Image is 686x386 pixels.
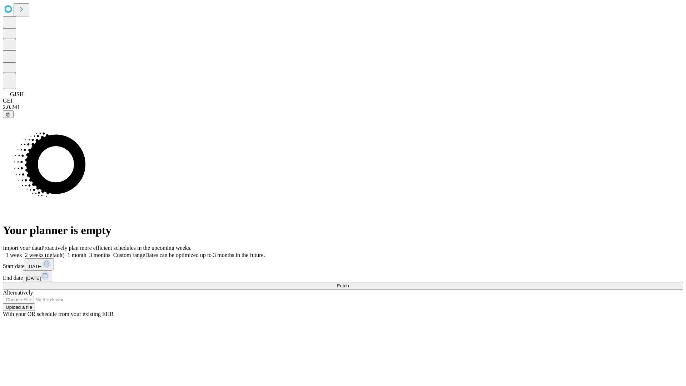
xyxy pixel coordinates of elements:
span: Import your data [3,245,41,251]
button: Fetch [3,282,683,289]
span: 1 month [68,252,86,258]
button: [DATE] [25,258,54,270]
span: 2 weeks (default) [25,252,65,258]
span: 3 months [89,252,110,258]
div: End date [3,270,683,282]
span: Proactively plan more efficient schedules in the upcoming weeks. [41,245,192,251]
button: [DATE] [23,270,52,282]
span: GJSH [10,91,24,97]
div: 2.0.241 [3,104,683,110]
span: Custom range [113,252,145,258]
span: [DATE] [28,264,43,269]
span: @ [6,112,11,117]
button: Upload a file [3,303,35,311]
h1: Your planner is empty [3,224,683,237]
span: Fetch [337,283,349,288]
span: [DATE] [26,276,41,281]
span: 1 week [6,252,22,258]
div: GEI [3,98,683,104]
span: Dates can be optimized up to 3 months in the future. [145,252,265,258]
button: @ [3,110,14,118]
span: Alternatively [3,289,33,296]
div: Start date [3,258,683,270]
span: With your OR schedule from your existing EHR [3,311,114,317]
